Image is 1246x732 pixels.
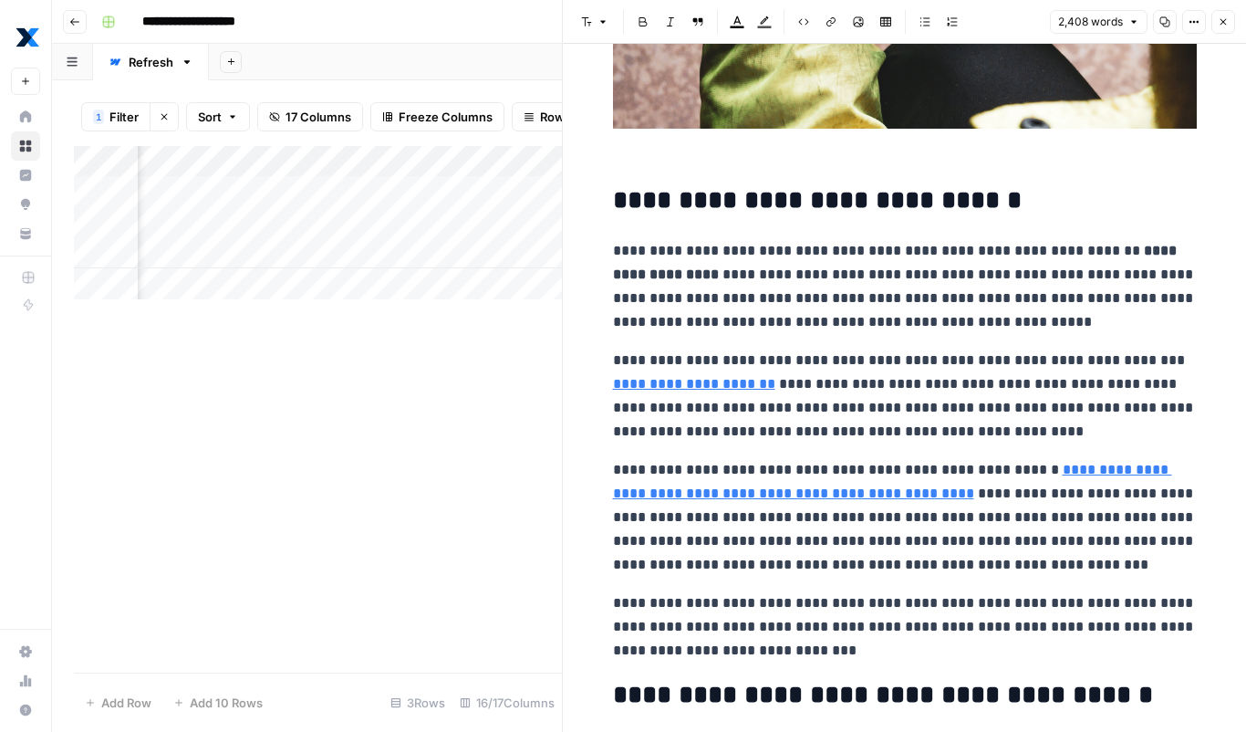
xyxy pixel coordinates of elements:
div: 16/17 Columns [452,688,562,717]
button: Help + Support [11,695,40,725]
span: Freeze Columns [399,108,493,126]
a: Settings [11,637,40,666]
span: Sort [198,108,222,126]
div: 3 Rows [383,688,452,717]
button: Row Height [512,102,618,131]
a: Home [11,102,40,131]
button: Sort [186,102,250,131]
button: 1Filter [81,102,150,131]
span: Filter [109,108,139,126]
button: Add 10 Rows [162,688,274,717]
div: 1 [93,110,104,124]
span: Row Height [540,108,606,126]
button: 2,408 words [1050,10,1147,34]
button: 17 Columns [257,102,363,131]
span: Add 10 Rows [190,694,263,712]
img: MaintainX Logo [11,21,44,54]
div: Refresh [129,53,173,71]
a: Usage [11,666,40,695]
a: Opportunities [11,190,40,219]
span: 2,408 words [1058,14,1123,30]
button: Add Row [74,688,162,717]
span: 17 Columns [286,108,351,126]
span: Add Row [101,694,151,712]
a: Browse [11,131,40,161]
a: Refresh [93,44,209,80]
a: Your Data [11,219,40,248]
a: Insights [11,161,40,190]
button: Freeze Columns [370,102,504,131]
span: 1 [96,110,101,124]
button: Workspace: MaintainX [11,15,40,60]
